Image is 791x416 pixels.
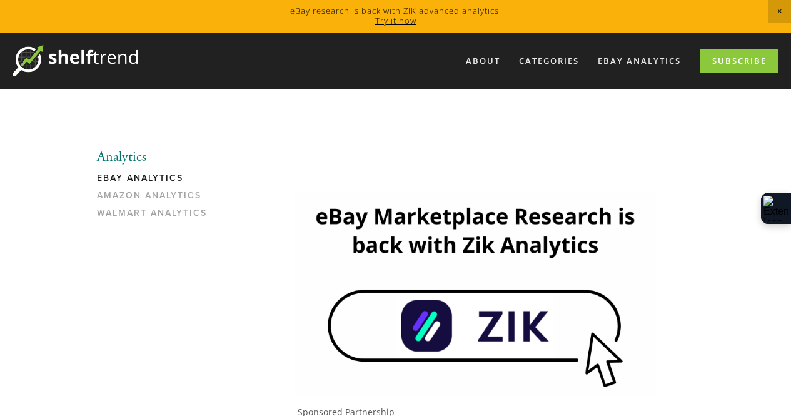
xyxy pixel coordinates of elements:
li: Analytics [97,149,216,165]
a: eBay Analytics [590,51,689,71]
a: Subscribe [700,49,778,73]
a: Walmart Analytics [97,208,216,225]
img: Extension Icon [763,196,788,221]
img: Zik Analytics Sponsored Ad [295,191,656,395]
img: ShelfTrend [13,45,138,76]
a: eBay Analytics [97,173,216,190]
a: Try it now [375,15,416,26]
a: Amazon Analytics [97,190,216,208]
div: Categories [511,51,587,71]
a: About [458,51,508,71]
